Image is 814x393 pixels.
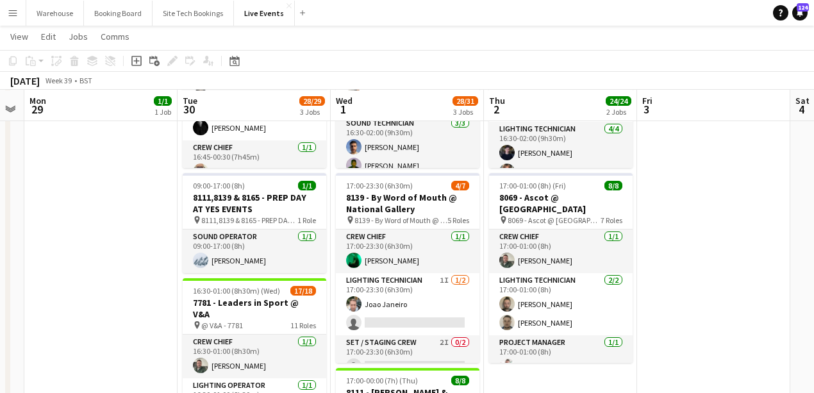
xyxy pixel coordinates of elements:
span: 28/29 [299,96,325,106]
span: Sat [795,95,810,106]
span: 124 [797,3,809,12]
span: 09:00-17:00 (8h) [193,181,245,190]
span: 17/18 [290,286,316,296]
span: Jobs [69,31,88,42]
span: 8/8 [451,376,469,385]
span: 8/8 [604,181,622,190]
span: 7 Roles [601,215,622,225]
div: 3 Jobs [300,107,324,117]
h3: 8111,8139 & 8165 - PREP DAY AT YES EVENTS [183,192,326,215]
span: 4/7 [451,181,469,190]
app-job-card: 09:00-17:00 (8h)1/18111,8139 & 8165 - PREP DAY AT YES EVENTS 8111,8139 & 8165 - PREP DAY AT YES E... [183,173,326,273]
span: 8111,8139 & 8165 - PREP DAY AT YES EVENTS [201,215,297,225]
a: Edit [36,28,61,45]
span: View [10,31,28,42]
button: Booking Board [84,1,153,26]
app-card-role: Lighting Technician1I1/217:00-23:30 (6h30m)Joao Janeiro [336,273,479,335]
h3: 8139 - By Word of Mouth @ National Gallery [336,192,479,215]
span: 8139 - By Word of Mouth @ National Gallery [354,215,447,225]
span: Tue [183,95,197,106]
span: 28/31 [453,96,478,106]
span: 17:00-23:30 (6h30m) [346,181,413,190]
app-job-card: 17:00-23:30 (6h30m)4/78139 - By Word of Mouth @ National Gallery 8139 - By Word of Mouth @ Nation... [336,173,479,363]
button: Site Tech Bookings [153,1,234,26]
a: Comms [96,28,135,45]
span: 1 Role [297,215,316,225]
app-card-role: Lighting Technician2/217:00-01:00 (8h)[PERSON_NAME][PERSON_NAME] [489,273,633,335]
app-card-role: Project Manager1/117:00-01:00 (8h)[PERSON_NAME] [489,335,633,379]
app-card-role: Crew Chief1/117:00-23:30 (6h30m)[PERSON_NAME] [336,230,479,273]
app-card-role: Crew Chief1/117:00-01:00 (8h)[PERSON_NAME] [489,230,633,273]
span: 1/1 [154,96,172,106]
div: BST [79,76,92,85]
button: Live Events [234,1,295,26]
span: 11 Roles [290,321,316,330]
div: 2 Jobs [606,107,631,117]
a: 124 [792,5,808,21]
span: 1 [334,102,353,117]
span: 4 [793,102,810,117]
span: 1/1 [298,181,316,190]
span: Fri [642,95,652,106]
div: 1 Job [154,107,171,117]
span: 17:00-00:00 (7h) (Thu) [346,376,418,385]
span: Thu [489,95,505,106]
div: [DATE] [10,74,40,87]
div: 3 Jobs [453,107,478,117]
span: Wed [336,95,353,106]
a: View [5,28,33,45]
span: Edit [41,31,56,42]
app-card-role: Sound Technician3/316:30-02:00 (9h30m)[PERSON_NAME][PERSON_NAME] [336,116,479,197]
span: 29 [28,102,46,117]
app-card-role: Crew Chief1/116:30-01:00 (8h30m)[PERSON_NAME] [183,335,326,378]
span: Mon [29,95,46,106]
span: 5 Roles [447,215,469,225]
span: 3 [640,102,652,117]
app-card-role: Sound Operator1/109:00-17:00 (8h)[PERSON_NAME] [183,230,326,273]
button: Warehouse [26,1,84,26]
span: Week 39 [42,76,74,85]
span: 8069 - Ascot @ [GEOGRAPHIC_DATA] [508,215,601,225]
h3: 8069 - Ascot @ [GEOGRAPHIC_DATA] [489,192,633,215]
span: 24/24 [606,96,631,106]
span: @ V&A - 7781 [201,321,243,330]
app-job-card: 17:00-01:00 (8h) (Fri)8/88069 - Ascot @ [GEOGRAPHIC_DATA] 8069 - Ascot @ [GEOGRAPHIC_DATA]7 Roles... [489,173,633,363]
app-card-role: Crew Chief1/116:45-00:30 (7h45m)[PERSON_NAME] [183,140,326,184]
h3: 7781 - Leaders in Sport @ V&A [183,297,326,320]
span: Comms [101,31,129,42]
a: Jobs [63,28,93,45]
span: 16:30-01:00 (8h30m) (Wed) [193,286,280,296]
span: 2 [487,102,505,117]
span: 30 [181,102,197,117]
app-card-role: Lighting Technician4/416:30-02:00 (9h30m)[PERSON_NAME][PERSON_NAME] [489,122,633,221]
span: 17:00-01:00 (8h) (Fri) [499,181,566,190]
